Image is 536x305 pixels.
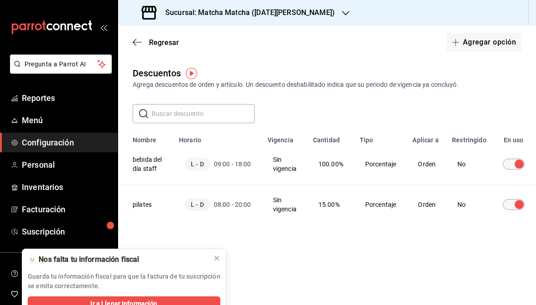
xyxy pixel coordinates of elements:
span: Pregunta a Parrot AI [25,60,98,69]
th: En uso [492,130,536,144]
span: Facturación [22,203,110,215]
th: Cantidad [308,130,354,144]
td: Porcentaje [354,185,407,225]
span: L - D [184,198,210,211]
th: Vigencia [262,130,308,144]
h3: Sucursal: Matcha Matcha ([DATE][PERSON_NAME]) [158,7,335,18]
div: Agrega descuentos de orden y artículo. Un descuento deshabilitado indica que su periodo de vigenc... [133,80,521,90]
span: L - D [184,158,210,170]
th: Restringido [447,130,492,144]
td: Porcentaje [354,144,407,185]
td: No [447,185,492,225]
span: 100.00% [318,160,343,168]
th: bebida del día staff [118,144,174,185]
p: Guarda tu información fiscal para que la factura de tu suscripción se emita correctamente. [28,272,220,291]
span: 08:00 - 20:00 [214,200,251,209]
td: Sin vigencia [262,185,308,225]
span: Inventarios [22,181,110,193]
input: Buscar descuento [152,105,255,123]
td: Orden [407,185,447,225]
th: Tipo [354,130,407,144]
span: Regresar [149,38,179,47]
span: Personal [22,159,110,171]
a: Pregunta a Parrot AI [6,66,112,75]
th: Horario [174,130,262,144]
td: Sin vigencia [262,144,308,185]
th: pilates [118,185,174,225]
span: Reportes [22,92,110,104]
span: 15.00% [318,201,340,208]
div: Descuentos [133,66,181,80]
img: Tooltip marker [186,68,197,79]
button: Agregar opción [447,33,521,52]
div: 🫥 Nos falta tu información fiscal [28,255,206,265]
button: open_drawer_menu [100,24,107,31]
span: Suscripción [22,225,110,238]
span: Menú [22,114,110,126]
span: Configuración [22,136,110,149]
span: 09:00 - 18:00 [214,160,251,169]
button: Regresar [133,38,179,47]
button: Pregunta a Parrot AI [10,55,112,74]
td: Orden [407,144,447,185]
td: No [447,144,492,185]
th: Aplicar a [407,130,447,144]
